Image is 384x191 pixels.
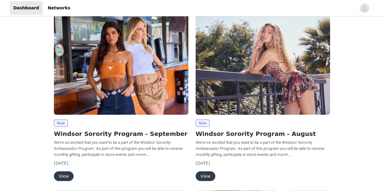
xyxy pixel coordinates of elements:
[196,174,215,179] a: View
[54,174,74,179] a: View
[44,1,74,15] a: Networks
[196,14,330,115] img: Windsor
[196,171,215,181] button: View
[362,3,367,13] div: avatar
[54,14,188,115] img: Windsor
[10,1,43,15] a: Dashboard
[54,161,68,166] span: [DATE]
[54,140,183,157] span: We're so excited that you want to be a part of the Windsor Sorority Ambassador Program. As part o...
[54,120,68,127] span: New
[196,129,330,138] h2: Windsor Sorority Program - August
[196,120,210,127] span: New
[54,129,188,138] h2: Windsor Sorority Program - September
[196,161,210,166] span: [DATE]
[196,140,324,157] span: We're so excited that you want to be a part of the Windsor Sorority Ambassador Program. As part o...
[54,171,74,181] button: View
